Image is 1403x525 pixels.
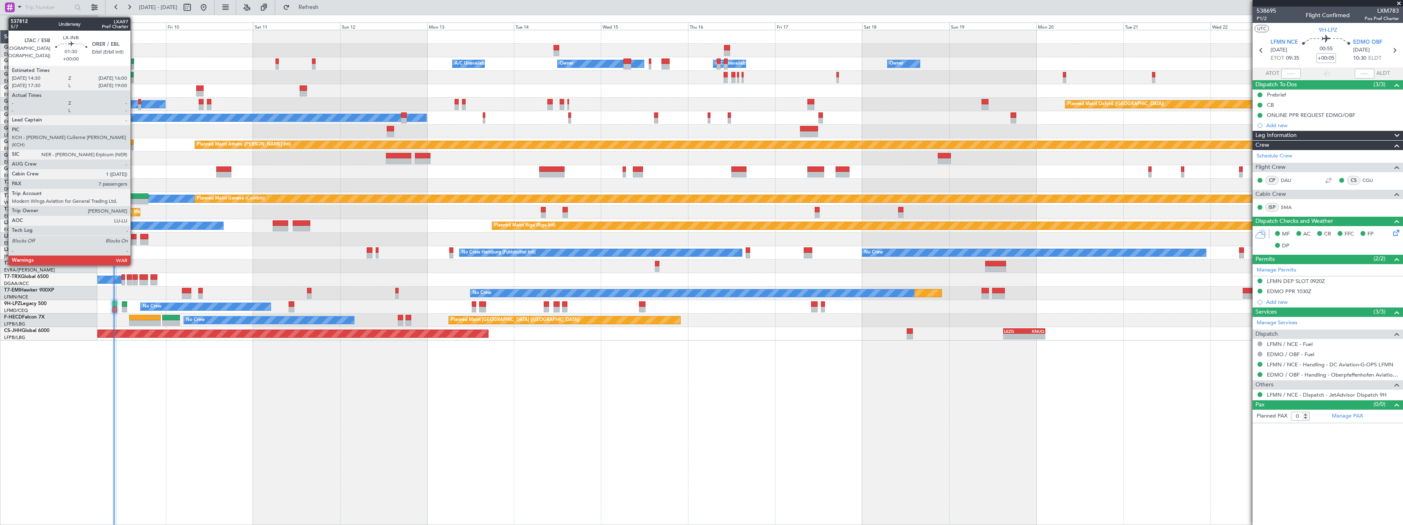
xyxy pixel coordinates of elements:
span: (0/0) [1374,400,1385,408]
span: G-FOMO [4,45,25,50]
span: 10:30 [1353,54,1366,63]
div: Sun 12 [340,22,427,30]
span: (3/3) [1374,307,1385,316]
span: T7-TRX [4,274,21,279]
a: LFPB/LBG [4,334,25,341]
span: G-JAGA [4,112,23,117]
a: LFMN / NCE - Handling - DC Aviation-G-OPS LFMN [1267,361,1393,368]
div: CS [1347,176,1360,185]
span: G-[PERSON_NAME] [4,85,49,90]
div: Sun 19 [949,22,1036,30]
span: ALDT [1376,70,1390,78]
a: Manage Services [1257,319,1298,327]
a: DGAA/ACC [4,280,29,287]
span: G-ENRG [4,153,23,158]
a: LFMN/NCE [4,294,28,300]
span: T7-N1960 [4,180,27,185]
div: Tue 14 [514,22,601,30]
span: [DATE] - [DATE] [139,4,177,11]
a: 9H-LPZLegacy 500 [4,301,47,306]
a: LFMN / NCE - Fuel [1267,341,1313,348]
span: Flight Crew [1255,163,1286,172]
span: 00:55 [1320,45,1333,53]
a: EDMO / OBF - Fuel [1267,351,1314,358]
a: T7-TRXGlobal 6500 [4,274,49,279]
div: CP [1265,176,1279,185]
button: UTC [1255,25,1269,32]
span: 9H-LPZ [1319,26,1337,34]
span: Others [1255,380,1273,390]
span: G-SPCY [4,126,22,131]
a: G-SPCYLegacy 650 [4,126,48,131]
span: ETOT [1271,54,1284,63]
a: T7-FFIFalcon 7X [4,193,41,198]
span: Pos Pref Charter [1365,15,1399,22]
span: T7-FFI [4,193,18,198]
label: Planned PAX [1257,412,1287,420]
div: Tue 21 [1123,22,1210,30]
span: Pax [1255,400,1264,410]
span: Only With Activity [21,20,86,25]
a: CS-JHHGlobal 6000 [4,328,49,333]
a: Schedule Crew [1257,152,1292,160]
span: CR [1324,230,1331,238]
div: Unplanned Maint [GEOGRAPHIC_DATA] ([GEOGRAPHIC_DATA]) [110,206,244,218]
div: Sat 18 [862,22,949,30]
a: LFMN / NCE - Dispatch - JetAdvisor Dispatch 9H [1267,391,1387,398]
span: G-GARE [4,72,23,77]
span: Dispatch To-Dos [1255,80,1297,90]
span: (2/2) [1374,254,1385,263]
span: ELDT [1368,54,1381,63]
a: T7-LZZIPraetor 600 [4,207,48,212]
span: Refresh [291,4,326,10]
span: T7-EMI [4,288,20,293]
div: Mon 20 [1036,22,1123,30]
button: Only With Activity [9,16,89,29]
span: F-HECD [4,315,22,320]
span: T7-LZZI [4,207,21,212]
a: EGGW/LTN [4,51,29,57]
span: LX-AOA [4,247,23,252]
a: EGGW/LTN [4,146,29,152]
div: - [1004,334,1024,339]
div: [DATE] [99,16,113,23]
a: T7-EMIHawker 900XP [4,288,54,293]
a: T7-DYNChallenger 604 [4,261,58,266]
span: [DATE] [1353,46,1370,54]
a: EGLF/FAB [4,213,25,219]
div: Add new [1266,122,1399,129]
a: EDLW/DTM [4,240,28,246]
div: No Crew [143,301,161,313]
div: Prebrief [1267,91,1286,98]
span: LFMN NCE [1271,38,1298,47]
a: G-GARECessna Citation XLS+ [4,72,72,77]
span: MF [1282,230,1290,238]
a: LFMD/CEQ [4,307,28,314]
div: ISP [1265,203,1279,212]
span: FFC [1345,230,1354,238]
span: LX-INB [4,234,20,239]
div: LFMN DEP SLOT 0920Z [1267,278,1325,285]
span: P1/2 [1257,15,1276,22]
span: Dispatch Checks and Weather [1255,217,1333,226]
div: Thu 16 [688,22,775,30]
div: A/C Unavailable [715,58,749,70]
div: Wed 15 [601,22,688,30]
a: DAU [1281,177,1299,184]
a: LX-AOACitation Mustang [4,247,63,252]
span: FP [1367,230,1374,238]
span: 538695 [1257,7,1276,15]
a: G-ENRGPraetor 600 [4,153,51,158]
span: 09:35 [1286,54,1299,63]
a: G-VNORChallenger 650 [4,166,59,171]
div: No Crew [186,314,205,326]
span: T7-DYN [4,261,22,266]
div: A/C Unavailable [455,58,489,70]
span: [DATE] [1271,46,1287,54]
a: SMA [1281,204,1299,211]
div: Planned Maint Geneva (Cointrin) [197,193,264,205]
div: Wed 22 [1210,22,1298,30]
a: CGU [1363,177,1381,184]
div: Planned Maint Athens ([PERSON_NAME] Intl) [197,139,291,151]
div: No Crew Hamburg (Fuhlsbuttel Intl) [462,247,536,259]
